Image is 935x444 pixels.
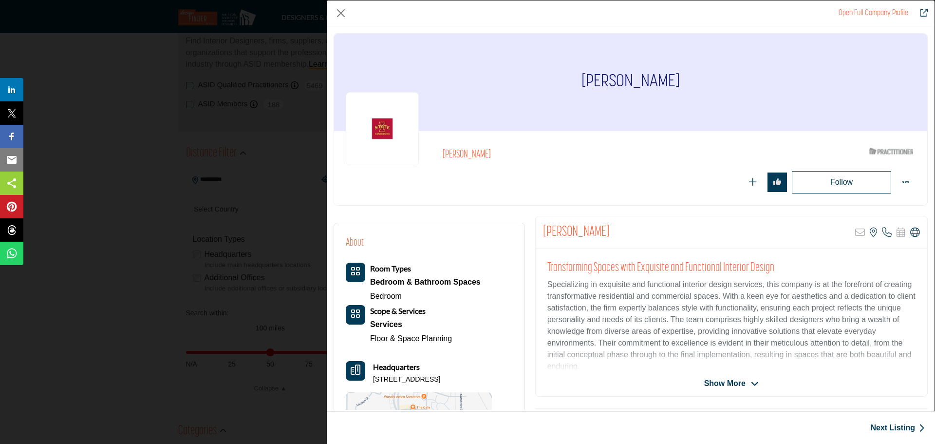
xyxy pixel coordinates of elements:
img: diane-al-shihabi logo [346,92,419,165]
span: Show More [704,378,746,389]
button: Redirect to login [792,171,891,193]
button: Redirect to login page [767,173,787,192]
button: Redirect to login page [743,173,763,192]
button: Category Icon [346,305,365,325]
b: Room Types [370,264,411,273]
button: Close [334,6,348,20]
h2: Transforming Spaces with Exquisite and Functional Interior Design [547,261,916,275]
a: Bedroom & Bathroom Spaces [370,275,481,290]
button: Headquarter icon [346,361,365,381]
p: Specializing in exquisite and functional interior design services, this company is at the forefro... [547,279,916,372]
button: Category Icon [346,263,365,282]
img: ASID Qualified Practitioners [869,145,913,157]
a: Floor & Space Planning [370,334,452,343]
a: Scope & Services [370,307,426,315]
h2: Diane Al Shihabi [543,224,610,241]
button: More Options [896,173,916,192]
h2: [PERSON_NAME] [443,149,711,161]
b: Scope & Services [370,306,426,315]
a: Redirect to diane-al-shihabi [913,7,928,19]
a: Services [370,317,452,332]
div: Interior and exterior spaces including lighting, layouts, furnishings, accessories, artwork, land... [370,317,452,332]
h2: About [346,235,364,251]
a: Next Listing [870,422,925,434]
a: Redirect to diane-al-shihabi [839,9,908,17]
p: [STREET_ADDRESS] [373,375,440,385]
a: Bedroom [370,292,402,300]
a: Room Types [370,265,411,273]
b: Headquarters [373,361,420,373]
h1: [PERSON_NAME] [581,34,680,131]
